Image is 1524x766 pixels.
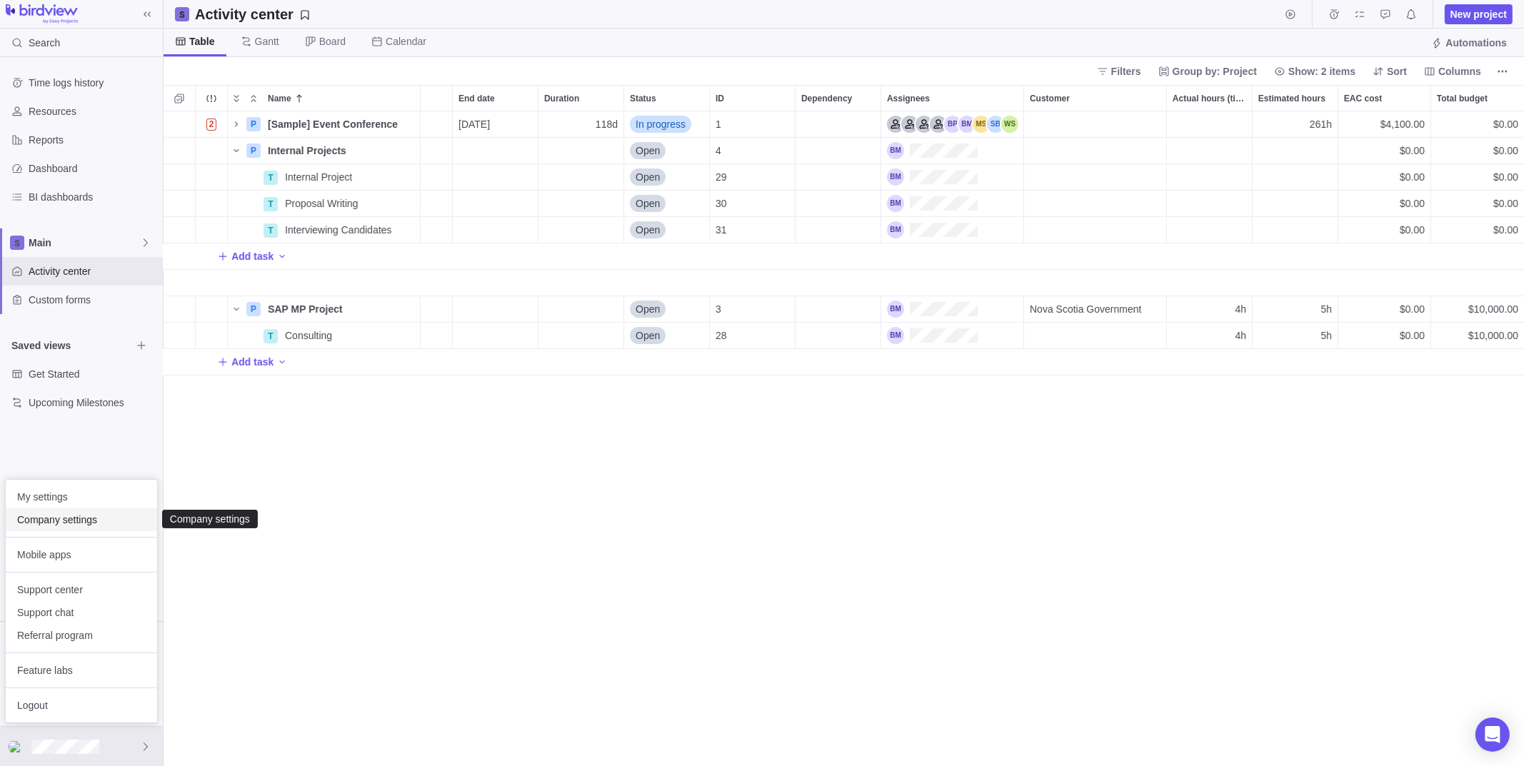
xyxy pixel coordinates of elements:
[6,543,157,566] a: Mobile apps
[169,513,251,525] div: Company settings
[6,659,157,682] a: Feature labs
[6,578,157,601] a: Support center
[17,605,146,620] span: Support chat
[6,601,157,624] a: Support chat
[17,548,146,562] span: Mobile apps
[17,583,146,597] span: Support center
[9,741,26,752] img: Show
[17,628,146,642] span: Referral program
[17,698,146,712] span: Logout
[6,694,157,717] a: Logout
[6,624,157,647] a: Referral program
[17,513,146,527] span: Company settings
[6,508,157,531] a: Company settings
[17,490,146,504] span: My settings
[6,485,157,508] a: My settings
[17,663,146,677] span: Feature labs
[9,738,26,755] div: Briti Mazumder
